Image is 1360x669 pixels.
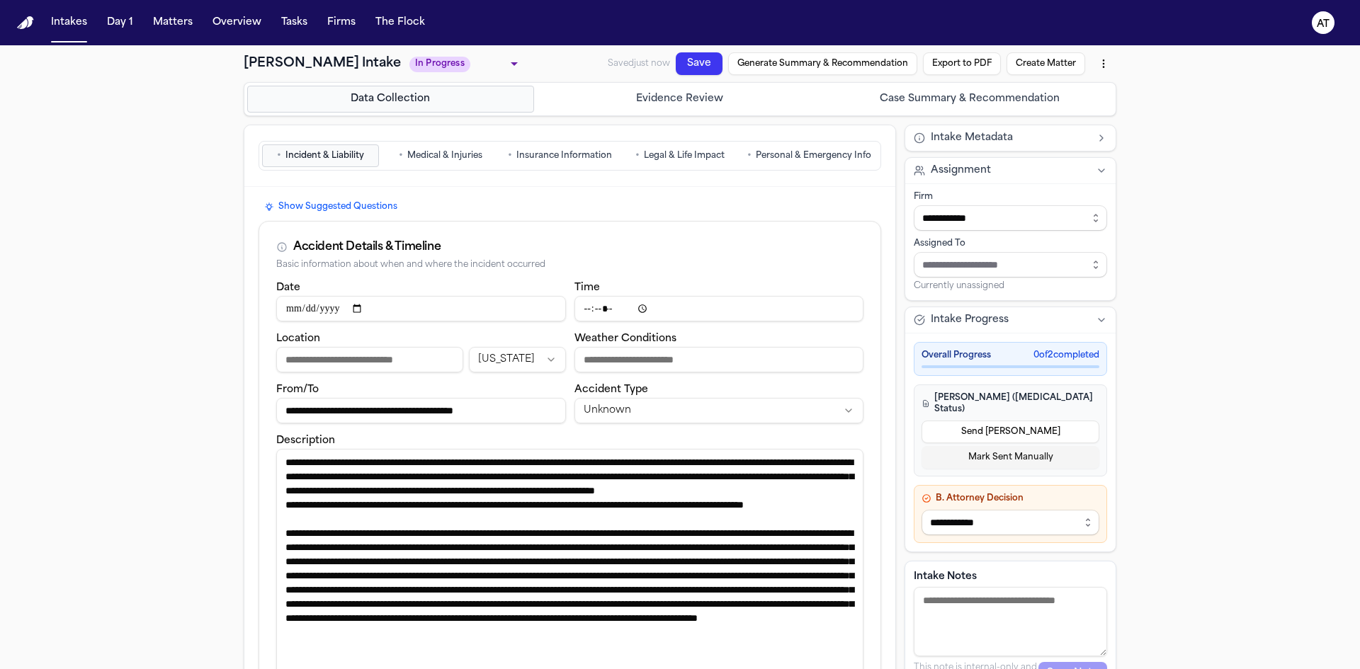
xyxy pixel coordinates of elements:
[17,16,34,30] img: Finch Logo
[409,57,470,72] span: In Progress
[276,282,300,293] label: Date
[574,282,600,293] label: Time
[923,52,1001,75] button: Export to PDF
[922,350,991,361] span: Overall Progress
[914,587,1107,656] textarea: Intake notes
[322,10,361,35] button: Firms
[409,54,523,74] div: Update intake status
[1007,52,1085,75] button: Create Matter
[635,149,640,163] span: •
[914,280,1004,292] span: Currently unassigned
[914,252,1107,278] input: Assign to staff member
[922,446,1099,469] button: Mark Sent Manually
[914,238,1107,249] div: Assigned To
[45,10,93,35] button: Intakes
[276,296,566,321] input: Incident date
[285,150,364,161] span: Incident & Liability
[17,16,34,30] a: Home
[574,333,676,344] label: Weather Conditions
[537,86,824,113] button: Go to Evidence Review step
[247,86,534,113] button: Go to Data Collection step
[905,125,1116,151] button: Intake Metadata
[262,144,379,167] button: Go to Incident & Liability
[207,10,267,35] button: Overview
[574,347,864,372] input: Weather conditions
[276,333,320,344] label: Location
[276,435,335,446] label: Description
[101,10,139,35] button: Day 1
[399,149,403,163] span: •
[747,149,752,163] span: •
[826,86,1113,113] button: Go to Case Summary & Recommendation step
[741,144,878,167] button: Go to Personal & Emergency Info
[922,421,1099,443] button: Send [PERSON_NAME]
[931,313,1009,327] span: Intake Progress
[905,307,1116,333] button: Intake Progress
[276,347,463,372] input: Incident location
[469,347,565,372] button: Incident state
[676,52,722,75] button: Save
[277,149,281,163] span: •
[621,144,738,167] button: Go to Legal & Life Impact
[276,260,863,270] div: Basic information about when and where the incident occurred
[407,150,482,161] span: Medical & Injuries
[516,150,612,161] span: Insurance Information
[1033,350,1099,361] span: 0 of 2 completed
[574,296,864,321] input: Incident time
[147,10,198,35] button: Matters
[756,150,871,161] span: Personal & Emergency Info
[244,54,401,74] h1: [PERSON_NAME] Intake
[931,131,1013,145] span: Intake Metadata
[276,10,313,35] button: Tasks
[914,191,1107,202] div: Firm
[914,205,1107,231] input: Select firm
[276,398,566,423] input: From/To destination
[247,86,1113,113] nav: Intake steps
[574,384,648,395] label: Accident Type
[259,198,403,215] button: Show Suggested Questions
[931,164,991,178] span: Assignment
[501,144,618,167] button: Go to Insurance Information
[508,149,512,163] span: •
[922,493,1099,504] h4: B. Attorney Decision
[914,570,1107,584] label: Intake Notes
[293,239,441,256] div: Accident Details & Timeline
[1091,51,1116,76] button: More actions
[922,392,1099,415] h4: [PERSON_NAME] ([MEDICAL_DATA] Status)
[728,52,917,75] button: Generate Summary & Recommendation
[370,10,431,35] button: The Flock
[644,150,725,161] span: Legal & Life Impact
[608,59,670,68] span: Saved just now
[905,158,1116,183] button: Assignment
[382,144,499,167] button: Go to Medical & Injuries
[276,384,319,395] label: From/To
